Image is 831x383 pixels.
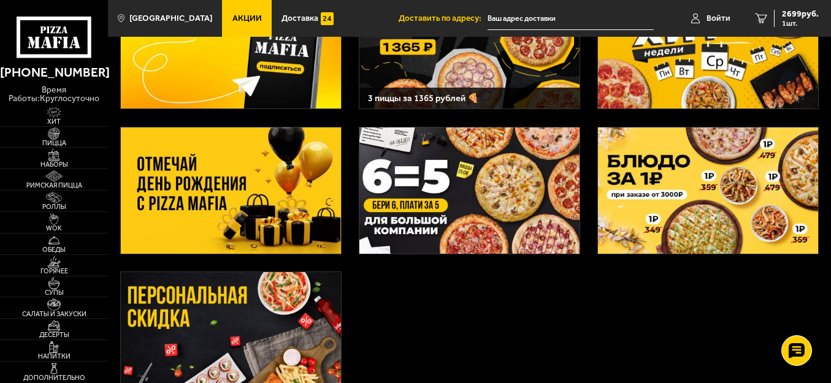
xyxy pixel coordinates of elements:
span: [GEOGRAPHIC_DATA] [129,14,212,23]
span: Акции [232,14,262,23]
h3: 3 пиццы за 1365 рублей 🍕 [368,94,571,103]
span: Войти [707,14,730,23]
span: Доставка [281,14,318,23]
span: 1 шт. [782,20,819,27]
span: 2699 руб. [782,10,819,18]
img: 15daf4d41897b9f0e9f617042186c801.svg [321,12,334,25]
input: Ваш адрес доставки [488,7,654,30]
span: Доставить по адресу: [399,14,488,23]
